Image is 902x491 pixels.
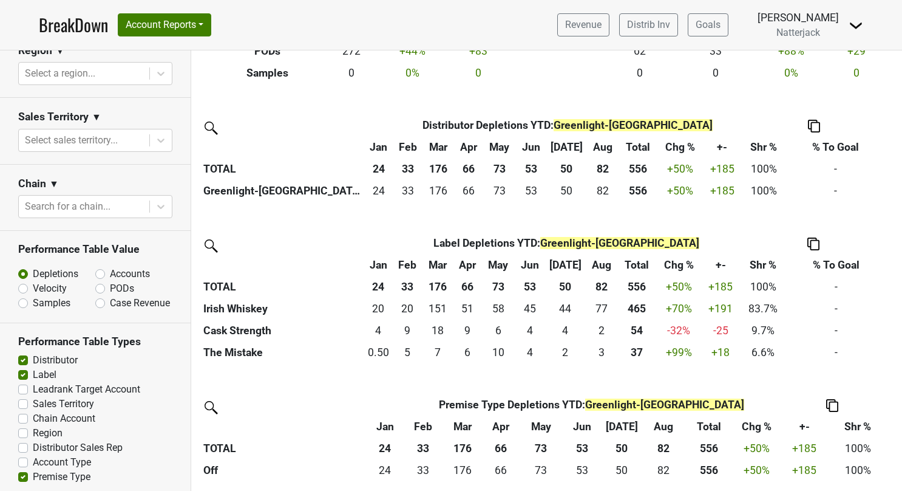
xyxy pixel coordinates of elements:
td: 0 [829,62,883,84]
a: BreakDown [39,12,108,38]
button: Account Reports [118,13,211,36]
div: 4 [548,323,583,338]
td: 5.99 [453,342,481,363]
label: Label [33,368,56,382]
div: 18 [425,323,450,338]
td: 57.5 [481,298,515,320]
h3: Performance Table Value [18,243,172,256]
th: TOTAL [200,158,364,180]
th: Total: activate to sort column ascending [617,254,656,276]
td: 9.7% [740,320,786,342]
td: 62 [602,40,677,62]
td: - [786,342,887,363]
div: +185 [782,462,827,478]
th: May: activate to sort column ascending [520,416,563,438]
img: Copy to clipboard [808,120,820,132]
div: 33 [407,462,439,478]
div: 66 [486,462,517,478]
td: 45.17 [515,298,544,320]
div: 50 [604,462,640,478]
th: 556 [617,276,656,298]
th: Jul: activate to sort column ascending [546,136,586,158]
th: +-: activate to sort column ascending [701,254,740,276]
label: Case Revenue [110,296,170,311]
th: Shr %: activate to sort column ascending [740,254,786,276]
span: ▼ [55,44,65,58]
th: 53 [516,158,546,180]
td: 100% [830,438,886,459]
label: Region [33,426,63,441]
div: 24 [367,183,390,199]
td: 6.84 [422,342,453,363]
td: 272 [325,40,377,62]
div: 66 [457,183,480,199]
td: +50 % [734,459,779,481]
div: +18 [704,345,737,360]
td: 8.66 [393,320,422,342]
td: 49.51 [546,180,586,202]
img: filter [200,235,220,255]
div: 3 [589,345,615,360]
td: 83.7% [740,298,786,320]
div: 556 [622,183,654,199]
th: May: activate to sort column ascending [481,254,515,276]
th: Chg %: activate to sort column ascending [734,416,779,438]
th: Shr %: activate to sort column ascending [742,136,785,158]
th: Total: activate to sort column ascending [684,416,734,438]
th: 176 [422,276,453,298]
div: 4 [518,345,541,360]
td: +50 % [657,180,702,202]
span: Natterjack [776,27,820,38]
div: 82 [645,462,680,478]
th: Mar: activate to sort column ascending [422,254,453,276]
td: 52.51 [516,180,546,202]
td: +50 % [656,276,701,298]
td: 3.5 [364,320,393,342]
a: Revenue [557,13,609,36]
div: 44 [548,301,583,317]
div: +191 [704,301,737,317]
div: 176 [426,183,452,199]
span: Greenlight-[GEOGRAPHIC_DATA] [585,399,744,411]
th: Jan: activate to sort column ascending [364,254,393,276]
label: Distributor [33,353,78,368]
th: 24 [365,438,404,459]
div: 24 [368,462,401,478]
th: 33 [404,438,443,459]
td: 43.67 [544,298,585,320]
th: Samples [210,62,326,84]
div: 4 [367,323,390,338]
th: Aug: activate to sort column ascending [587,136,619,158]
span: Greenlight-[GEOGRAPHIC_DATA] [554,119,713,131]
td: 76.83 [586,298,617,320]
td: - [785,180,886,202]
th: Jun: activate to sort column ascending [563,416,602,438]
th: 66 [454,158,483,180]
th: 33 [393,276,422,298]
td: 52.51 [563,459,602,481]
label: Distributor Sales Rep [33,441,123,455]
th: Feb: activate to sort column ascending [393,254,422,276]
span: +50% [667,163,693,175]
h3: Performance Table Types [18,335,172,348]
td: 5 [393,342,422,363]
th: Apr: activate to sort column ascending [454,136,483,158]
th: +-: activate to sort column ascending [702,136,742,158]
a: Distrib Inv [619,13,678,36]
label: Velocity [33,281,67,296]
td: +29 [829,40,883,62]
div: 9 [456,323,478,338]
span: ▼ [92,110,101,125]
td: 9.16 [453,320,481,342]
th: &nbsp;: activate to sort column ascending [200,136,364,158]
th: Total: activate to sort column ascending [619,136,657,158]
div: 6 [484,323,512,338]
th: The Mistake [200,342,364,363]
td: +99 % [656,342,701,363]
img: Dropdown Menu [849,18,863,33]
div: 82 [590,183,616,199]
div: 73 [486,183,514,199]
th: 54.010 [617,320,656,342]
td: 1.83 [586,320,617,342]
div: 20 [396,301,419,317]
